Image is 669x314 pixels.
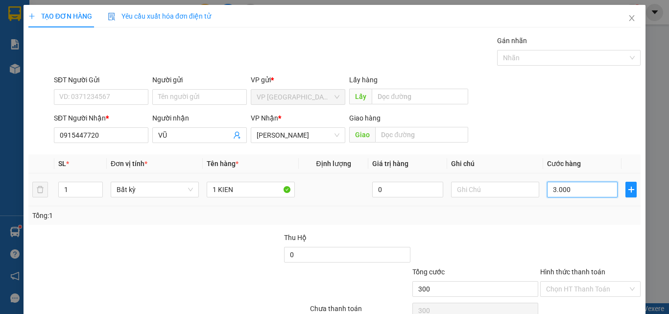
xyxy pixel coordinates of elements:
li: (c) 2017 [82,47,135,59]
label: Hình thức thanh toán [540,268,605,276]
div: VP gửi [251,74,345,85]
span: Giao [349,127,375,143]
span: Tên hàng [207,160,239,168]
div: SĐT Người Gửi [54,74,148,85]
span: TẠO ĐƠN HÀNG [28,12,92,20]
span: Định lượng [316,160,351,168]
th: Ghi chú [447,154,543,173]
div: SĐT Người Nhận [54,113,148,123]
button: Close [618,5,645,32]
span: Lấy hàng [349,76,378,84]
span: plus [626,186,636,193]
span: Yêu cầu xuất hóa đơn điện tử [108,12,211,20]
span: VP Nhận [251,114,278,122]
label: Gán nhãn [497,37,527,45]
span: VP Sài Gòn [257,90,339,104]
b: [DOMAIN_NAME] [82,37,135,45]
span: Bất kỳ [117,182,193,197]
span: Giao hàng [349,114,381,122]
div: Tổng: 1 [32,210,259,221]
button: plus [625,182,637,197]
span: VP Phan Thiết [257,128,339,143]
span: plus [28,13,35,20]
button: delete [32,182,48,197]
b: BIÊN NHẬN GỬI HÀNG HÓA [63,14,94,94]
span: Cước hàng [547,160,581,168]
span: close [628,14,636,22]
span: user-add [233,131,241,139]
span: Tổng cước [412,268,445,276]
span: Thu Hộ [284,234,307,242]
input: Dọc đường [372,89,468,104]
input: VD: Bàn, Ghế [207,182,295,197]
input: Ghi Chú [451,182,539,197]
input: Dọc đường [375,127,468,143]
div: Người nhận [152,113,247,123]
input: 0 [372,182,443,197]
div: Người gửi [152,74,247,85]
span: SL [58,160,66,168]
span: Đơn vị tính [111,160,147,168]
img: icon [108,13,116,21]
img: logo.jpg [106,12,130,36]
span: Giá trị hàng [372,160,408,168]
b: [PERSON_NAME] [12,63,55,109]
span: Lấy [349,89,372,104]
